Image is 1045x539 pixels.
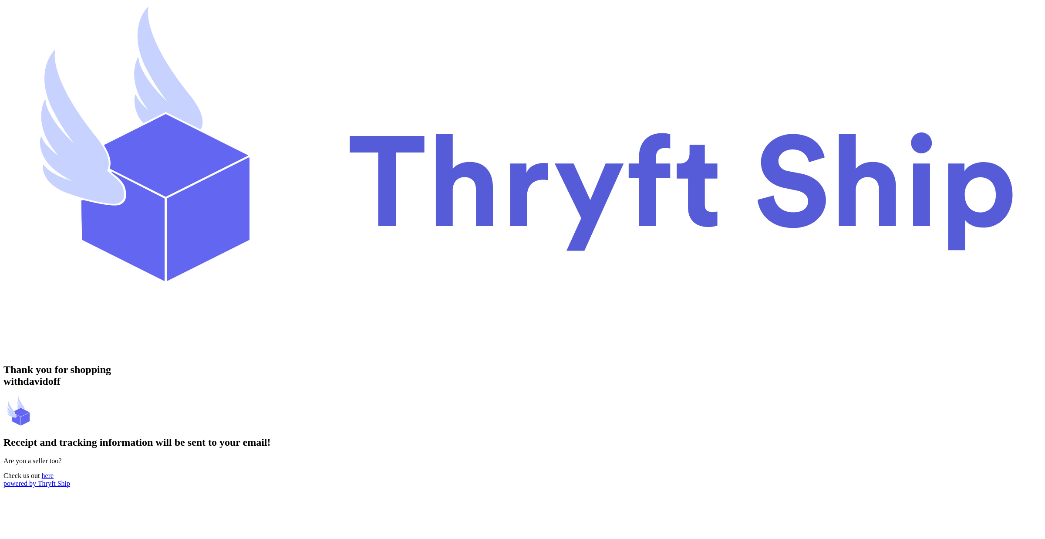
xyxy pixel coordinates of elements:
a: powered by Thryft Ship [3,480,70,487]
div: Check us out [3,457,1042,480]
p: Are you a seller too? [3,457,1042,465]
h2: Thank you for shopping with davidoff [3,364,1042,387]
h2: Receipt and tracking information will be sent to your email! [3,437,1042,448]
a: here [42,472,54,479]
